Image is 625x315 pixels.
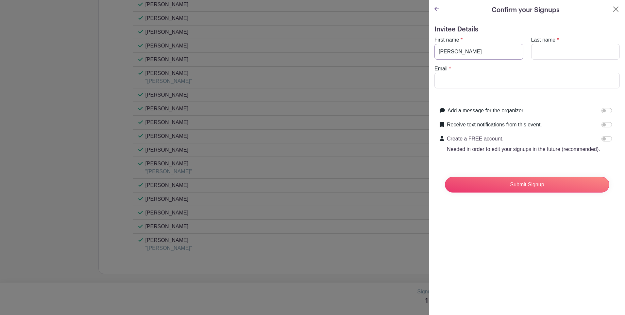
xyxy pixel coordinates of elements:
[447,135,600,143] p: Create a FREE account.
[447,121,542,129] label: Receive text notifications from this event.
[612,5,620,13] button: Close
[531,36,556,44] label: Last name
[434,36,459,44] label: First name
[448,107,525,115] label: Add a message for the organizer.
[434,26,620,33] h5: Invitee Details
[434,65,448,73] label: Email
[492,5,560,15] h5: Confirm your Signups
[447,145,600,153] p: Needed in order to edit your signups in the future (recommended).
[445,177,609,193] input: Submit Signup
